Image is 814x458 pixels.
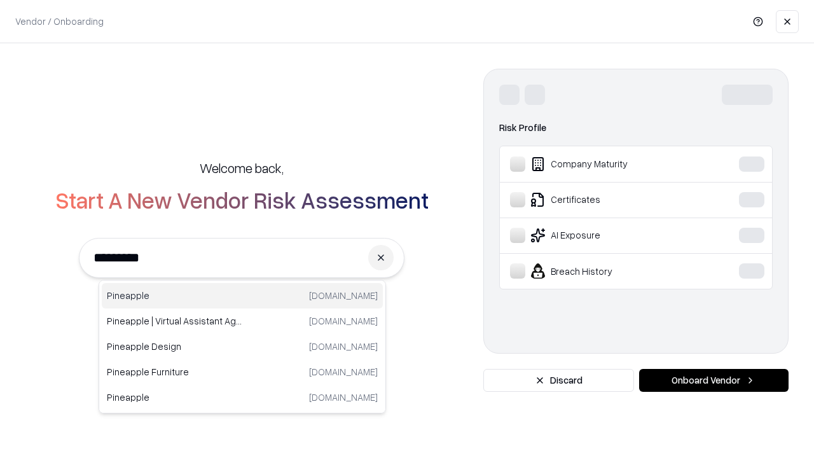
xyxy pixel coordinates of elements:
[309,340,378,353] p: [DOMAIN_NAME]
[510,228,700,243] div: AI Exposure
[309,365,378,378] p: [DOMAIN_NAME]
[107,314,242,328] p: Pineapple | Virtual Assistant Agency
[200,159,284,177] h5: Welcome back,
[309,314,378,328] p: [DOMAIN_NAME]
[99,280,386,413] div: Suggestions
[309,391,378,404] p: [DOMAIN_NAME]
[510,263,700,279] div: Breach History
[483,369,634,392] button: Discard
[55,187,429,212] h2: Start A New Vendor Risk Assessment
[499,120,773,135] div: Risk Profile
[309,289,378,302] p: [DOMAIN_NAME]
[107,365,242,378] p: Pineapple Furniture
[510,192,700,207] div: Certificates
[107,289,242,302] p: Pineapple
[107,340,242,353] p: Pineapple Design
[639,369,789,392] button: Onboard Vendor
[107,391,242,404] p: Pineapple
[510,156,700,172] div: Company Maturity
[15,15,104,28] p: Vendor / Onboarding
